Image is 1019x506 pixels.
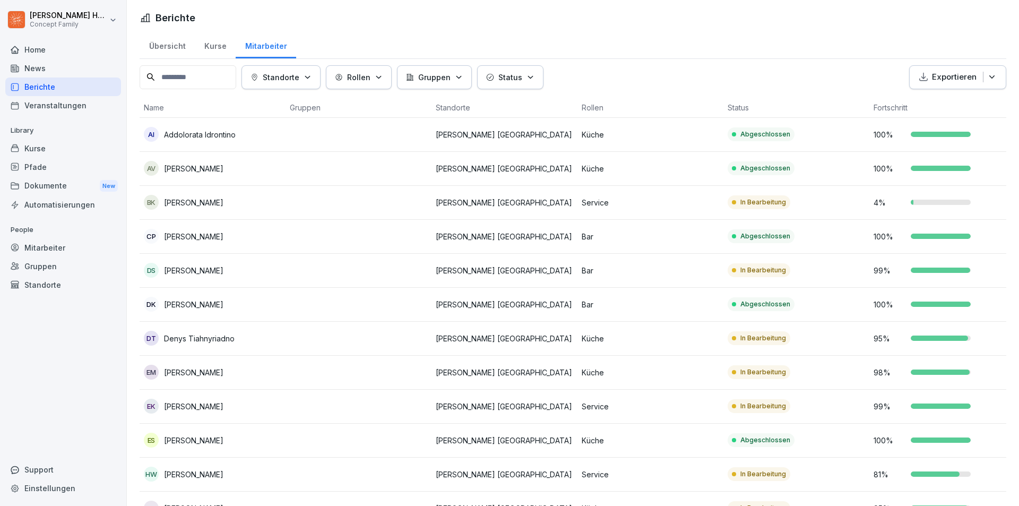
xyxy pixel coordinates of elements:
p: Status [498,72,522,83]
p: In Bearbeitung [740,401,786,411]
p: Bar [582,265,719,276]
p: Küche [582,163,719,174]
a: Pfade [5,158,121,176]
th: Fortschritt [869,98,1015,118]
p: [PERSON_NAME] [GEOGRAPHIC_DATA] [436,401,573,412]
div: DK [144,297,159,312]
div: EK [144,399,159,414]
a: Einstellungen [5,479,121,498]
div: Dokumente [5,176,121,196]
button: Status [477,65,543,89]
a: Home [5,40,121,59]
p: Abgeschlossen [740,130,790,139]
div: DT [144,331,159,346]
p: In Bearbeitung [740,367,786,377]
div: AV [144,161,159,176]
p: [PERSON_NAME] [164,265,223,276]
a: DokumenteNew [5,176,121,196]
th: Standorte [431,98,577,118]
p: In Bearbeitung [740,198,786,207]
p: 81 % [874,469,905,480]
p: [PERSON_NAME] [GEOGRAPHIC_DATA] [436,129,573,140]
a: Veranstaltungen [5,96,121,115]
p: [PERSON_NAME] [GEOGRAPHIC_DATA] [436,333,573,344]
p: [PERSON_NAME] [164,435,223,446]
p: 99 % [874,401,905,412]
p: 100 % [874,163,905,174]
div: AI [144,127,159,142]
p: Gruppen [418,72,451,83]
p: [PERSON_NAME] [GEOGRAPHIC_DATA] [436,197,573,208]
p: [PERSON_NAME] [164,163,223,174]
p: Concept Family [30,21,107,28]
p: Küche [582,333,719,344]
p: Küche [582,435,719,446]
a: Standorte [5,276,121,294]
a: Berichte [5,78,121,96]
p: 100 % [874,299,905,310]
p: [PERSON_NAME] [GEOGRAPHIC_DATA] [436,299,573,310]
p: Abgeschlossen [740,435,790,445]
a: Kurse [195,31,236,58]
p: [PERSON_NAME] [164,469,223,480]
p: [PERSON_NAME] [164,367,223,378]
p: Küche [582,129,719,140]
a: Gruppen [5,257,121,276]
p: [PERSON_NAME] Huttarsch [30,11,107,20]
p: In Bearbeitung [740,265,786,275]
div: EM [144,365,159,380]
p: In Bearbeitung [740,469,786,479]
p: [PERSON_NAME] [164,401,223,412]
div: ES [144,433,159,448]
button: Standorte [241,65,321,89]
p: 99 % [874,265,905,276]
p: Exportieren [932,71,977,83]
p: People [5,221,121,238]
p: 4 % [874,197,905,208]
p: [PERSON_NAME] [GEOGRAPHIC_DATA] [436,231,573,242]
p: Service [582,401,719,412]
p: Library [5,122,121,139]
p: Rollen [347,72,370,83]
p: Abgeschlossen [740,164,790,173]
a: Mitarbeiter [236,31,296,58]
p: [PERSON_NAME] [GEOGRAPHIC_DATA] [436,367,573,378]
p: Addolorata Idrontino [164,129,236,140]
p: 100 % [874,231,905,242]
p: 100 % [874,129,905,140]
a: News [5,59,121,78]
p: Abgeschlossen [740,231,790,241]
p: [PERSON_NAME] [GEOGRAPHIC_DATA] [436,265,573,276]
p: In Bearbeitung [740,333,786,343]
a: Automatisierungen [5,195,121,214]
p: Küche [582,367,719,378]
div: CP [144,229,159,244]
button: Rollen [326,65,392,89]
div: BK [144,195,159,210]
p: Denys Tiahnyriadno [164,333,235,344]
a: Übersicht [140,31,195,58]
p: 98 % [874,367,905,378]
th: Gruppen [286,98,431,118]
a: Mitarbeiter [5,238,121,257]
div: DS [144,263,159,278]
button: Exportieren [909,65,1006,89]
a: Kurse [5,139,121,158]
th: Status [723,98,869,118]
p: [PERSON_NAME] [GEOGRAPHIC_DATA] [436,469,573,480]
h1: Berichte [156,11,195,25]
div: HW [144,467,159,482]
p: [PERSON_NAME] [GEOGRAPHIC_DATA] [436,435,573,446]
p: 100 % [874,435,905,446]
p: Bar [582,231,719,242]
p: Service [582,469,719,480]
